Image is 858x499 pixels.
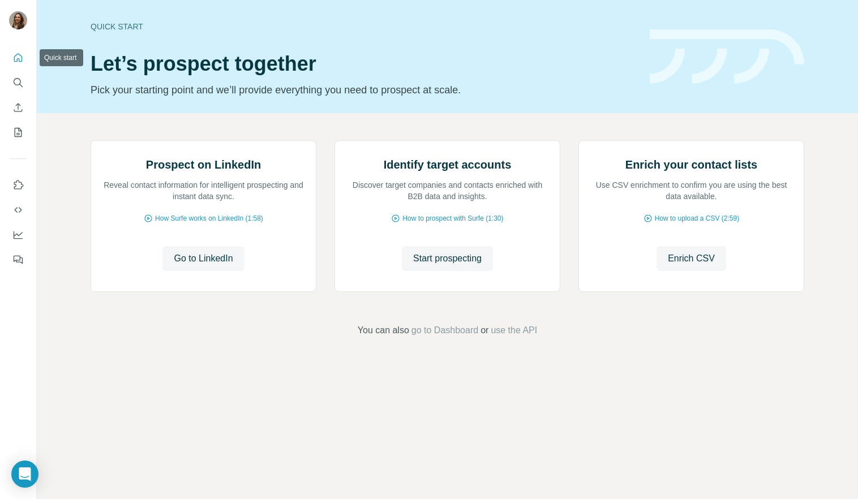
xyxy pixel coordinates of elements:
[9,48,27,68] button: Quick start
[668,252,715,265] span: Enrich CSV
[155,213,263,223] span: How Surfe works on LinkedIn (1:58)
[174,252,233,265] span: Go to LinkedIn
[91,21,636,32] div: Quick start
[11,461,38,488] div: Open Intercom Messenger
[346,179,548,202] p: Discover target companies and contacts enriched with B2B data and insights.
[413,252,482,265] span: Start prospecting
[162,246,244,271] button: Go to LinkedIn
[9,250,27,270] button: Feedback
[9,225,27,245] button: Dashboard
[655,213,739,223] span: How to upload a CSV (2:59)
[491,324,537,337] button: use the API
[9,175,27,195] button: Use Surfe on LinkedIn
[9,200,27,220] button: Use Surfe API
[402,213,503,223] span: How to prospect with Surfe (1:30)
[625,157,757,173] h2: Enrich your contact lists
[9,11,27,29] img: Avatar
[146,157,261,173] h2: Prospect on LinkedIn
[91,53,636,75] h1: Let’s prospect together
[9,72,27,93] button: Search
[91,82,636,98] p: Pick your starting point and we’ll provide everything you need to prospect at scale.
[411,324,478,337] button: go to Dashboard
[9,97,27,118] button: Enrich CSV
[402,246,493,271] button: Start prospecting
[9,122,27,143] button: My lists
[358,324,409,337] span: You can also
[102,179,304,202] p: Reveal contact information for intelligent prospecting and instant data sync.
[590,179,792,202] p: Use CSV enrichment to confirm you are using the best data available.
[657,246,726,271] button: Enrich CSV
[384,157,512,173] h2: Identify target accounts
[481,324,488,337] span: or
[650,29,804,84] img: banner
